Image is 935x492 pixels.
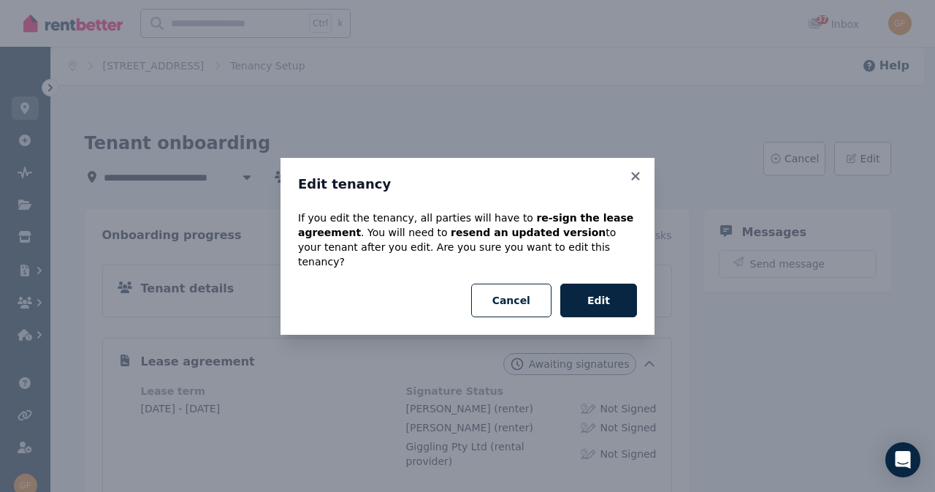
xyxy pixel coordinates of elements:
[885,442,920,477] div: Open Intercom Messenger
[298,175,637,193] h3: Edit tenancy
[560,284,637,317] button: Edit
[471,284,552,317] button: Cancel
[451,227,606,238] b: resend an updated version
[298,211,637,269] p: If you edit the tenancy, all parties will have to . You will need to to your tenant after you edi...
